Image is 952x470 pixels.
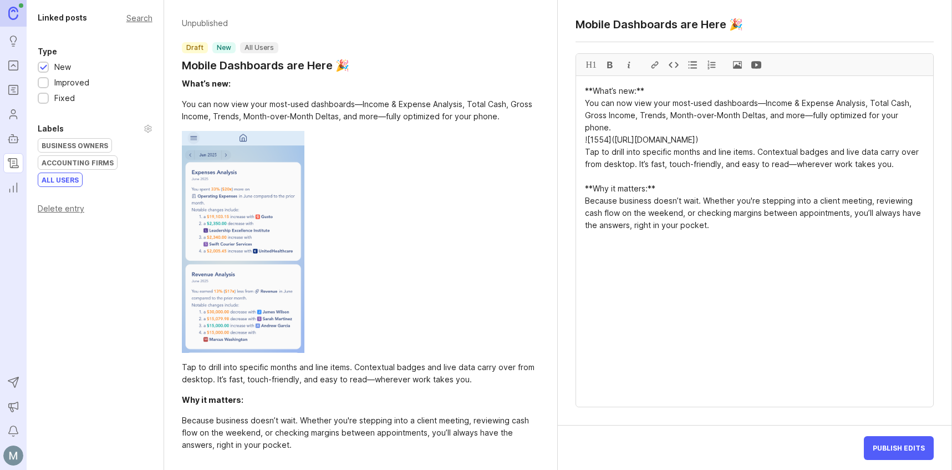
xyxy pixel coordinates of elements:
button: Publish Edits [864,436,934,460]
div: Tap to drill into specific months and line items. Contextual badges and live data carry over from... [182,361,540,386]
p: All Users [245,43,274,52]
div: Why it matters: [182,395,243,405]
span: Publish Edits [873,444,925,452]
a: Mobile Dashboards are Here 🎉 [182,58,349,73]
div: Fixed [54,92,75,104]
button: Notifications [3,421,23,441]
div: Accounting Firms [38,156,117,169]
a: Portal [3,55,23,75]
a: Users [3,104,23,124]
div: All Users [38,173,82,186]
p: draft [186,43,203,52]
div: What’s new: [182,79,231,88]
a: Changelog [3,153,23,173]
a: Autopilot [3,129,23,149]
img: Canny Home [8,7,18,19]
textarea: Mobile Dashboards are Here 🎉 [576,18,934,31]
a: Reporting [3,178,23,198]
a: Ideas [3,31,23,51]
div: Improved [54,77,89,89]
div: Delete entry [38,205,152,213]
img: Michelle Henley [3,446,23,466]
div: Because business doesn’t wait. Whether you're stepping into a client meeting, reviewing cash flow... [182,415,540,451]
div: Linked posts [38,11,87,24]
textarea: **What’s new:** You can now view your most-used dashboards—Income & Expense Analysis, Total Cash,... [576,76,933,407]
img: 1554 [182,131,304,353]
a: Roadmaps [3,80,23,100]
div: You can now view your most-used dashboards—Income & Expense Analysis, Total Cash, Gross Income, T... [182,98,540,123]
button: Send to Autopilot [3,372,23,392]
div: H1 [582,54,600,75]
p: Unpublished [182,18,349,29]
div: Search [126,15,152,21]
p: new [217,43,231,52]
div: Labels [38,122,64,135]
div: Business Owners [38,139,111,152]
div: Type [38,45,57,58]
button: Announcements [3,397,23,417]
div: New [54,61,71,73]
